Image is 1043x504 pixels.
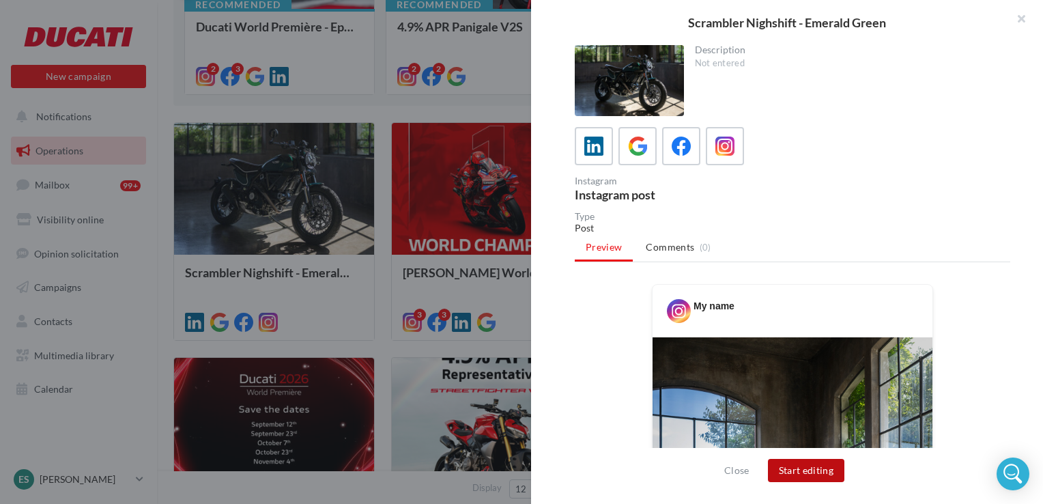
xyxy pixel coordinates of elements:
[695,45,1000,55] div: Description
[997,458,1029,490] div: Open Intercom Messenger
[646,240,694,254] span: Comments
[719,462,755,479] button: Close
[553,16,1021,29] div: Scrambler Nighshift - Emerald Green
[768,459,845,482] button: Start editing
[695,57,1000,70] div: Not entered
[700,242,711,253] span: (0)
[694,299,734,313] div: My name
[575,221,1010,235] div: Post
[575,188,787,201] div: Instagram post
[575,212,1010,221] div: Type
[575,176,787,186] div: Instagram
